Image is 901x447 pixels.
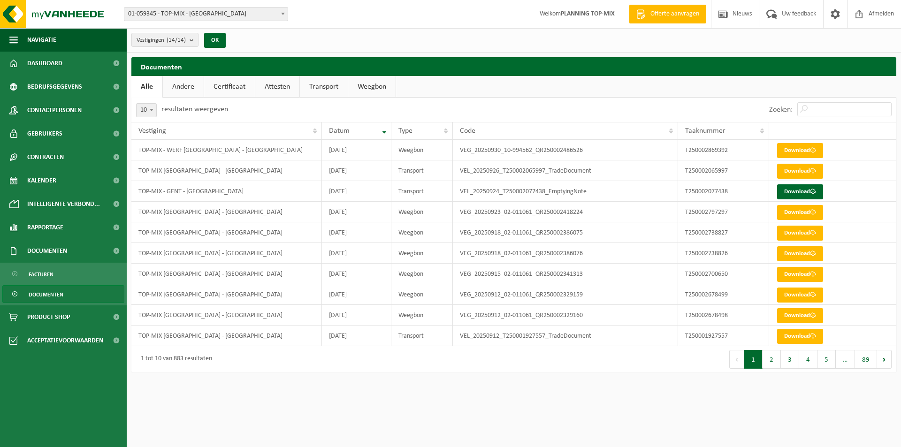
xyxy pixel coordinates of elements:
[322,202,391,222] td: [DATE]
[27,75,82,98] span: Bedrijfsgegevens
[817,350,836,369] button: 5
[27,216,63,239] span: Rapportage
[391,160,453,181] td: Transport
[453,243,678,264] td: VEG_20250918_02-011061_QR250002386076
[322,243,391,264] td: [DATE]
[27,52,62,75] span: Dashboard
[131,160,322,181] td: TOP-MIX [GEOGRAPHIC_DATA] - [GEOGRAPHIC_DATA]
[322,222,391,243] td: [DATE]
[629,5,706,23] a: Offerte aanvragen
[167,37,186,43] count: (14/14)
[27,329,103,352] span: Acceptatievoorwaarden
[453,284,678,305] td: VEG_20250912_02-011061_QR250002329159
[648,9,702,19] span: Offerte aanvragen
[391,222,453,243] td: Weegbon
[391,140,453,160] td: Weegbon
[131,305,322,326] td: TOP-MIX [GEOGRAPHIC_DATA] - [GEOGRAPHIC_DATA]
[460,127,475,135] span: Code
[322,140,391,160] td: [DATE]
[255,76,299,98] a: Attesten
[877,350,892,369] button: Next
[29,286,63,303] span: Documenten
[131,57,896,76] h2: Documenten
[131,222,322,243] td: TOP-MIX [GEOGRAPHIC_DATA] - [GEOGRAPHIC_DATA]
[322,160,391,181] td: [DATE]
[131,202,322,222] td: TOP-MIX [GEOGRAPHIC_DATA] - [GEOGRAPHIC_DATA]
[137,33,186,47] span: Vestigingen
[453,181,678,202] td: VEL_20250924_T250002077438_EmptyingNote
[322,305,391,326] td: [DATE]
[777,329,823,344] a: Download
[799,350,817,369] button: 4
[329,127,350,135] span: Datum
[678,243,769,264] td: T250002738826
[678,202,769,222] td: T250002797297
[27,239,67,263] span: Documenten
[322,326,391,346] td: [DATE]
[391,264,453,284] td: Weegbon
[763,350,781,369] button: 2
[27,98,82,122] span: Contactpersonen
[391,181,453,202] td: Transport
[781,350,799,369] button: 3
[131,326,322,346] td: TOP-MIX [GEOGRAPHIC_DATA] - [GEOGRAPHIC_DATA]
[131,264,322,284] td: TOP-MIX [GEOGRAPHIC_DATA] - [GEOGRAPHIC_DATA]
[348,76,396,98] a: Weegbon
[729,350,744,369] button: Previous
[678,326,769,346] td: T250001927557
[777,226,823,241] a: Download
[678,305,769,326] td: T250002678498
[453,305,678,326] td: VEG_20250912_02-011061_QR250002329160
[777,288,823,303] a: Download
[453,202,678,222] td: VEG_20250923_02-011061_QR250002418224
[131,140,322,160] td: TOP-MIX - WERF [GEOGRAPHIC_DATA] - [GEOGRAPHIC_DATA]
[136,103,157,117] span: 10
[27,122,62,145] span: Gebruikers
[131,284,322,305] td: TOP-MIX [GEOGRAPHIC_DATA] - [GEOGRAPHIC_DATA]
[131,181,322,202] td: TOP-MIX - GENT - [GEOGRAPHIC_DATA]
[685,127,725,135] span: Taaknummer
[744,350,763,369] button: 1
[769,106,793,114] label: Zoeken:
[131,33,199,47] button: Vestigingen(14/14)
[777,267,823,282] a: Download
[678,222,769,243] td: T250002738827
[678,140,769,160] td: T250002869392
[2,285,124,303] a: Documenten
[777,246,823,261] a: Download
[27,192,100,216] span: Intelligente verbond...
[124,8,288,21] span: 01-059345 - TOP-MIX - Oostende
[391,202,453,222] td: Weegbon
[398,127,412,135] span: Type
[391,305,453,326] td: Weegbon
[678,160,769,181] td: T250002065997
[777,143,823,158] a: Download
[322,181,391,202] td: [DATE]
[161,106,228,113] label: resultaten weergeven
[27,28,56,52] span: Navigatie
[678,284,769,305] td: T250002678499
[836,350,855,369] span: …
[777,308,823,323] a: Download
[678,181,769,202] td: T250002077438
[678,264,769,284] td: T250002700650
[322,264,391,284] td: [DATE]
[204,33,226,48] button: OK
[27,145,64,169] span: Contracten
[391,243,453,264] td: Weegbon
[27,169,56,192] span: Kalender
[453,140,678,160] td: VEG_20250930_10-994562_QR250002486526
[163,76,204,98] a: Andere
[131,243,322,264] td: TOP-MIX [GEOGRAPHIC_DATA] - [GEOGRAPHIC_DATA]
[777,205,823,220] a: Download
[453,160,678,181] td: VEL_20250926_T250002065997_TradeDocument
[777,184,823,199] a: Download
[204,76,255,98] a: Certificaat
[138,127,166,135] span: Vestiging
[27,305,70,329] span: Product Shop
[136,351,212,368] div: 1 tot 10 van 883 resultaten
[137,104,156,117] span: 10
[322,284,391,305] td: [DATE]
[391,326,453,346] td: Transport
[29,265,53,283] span: Facturen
